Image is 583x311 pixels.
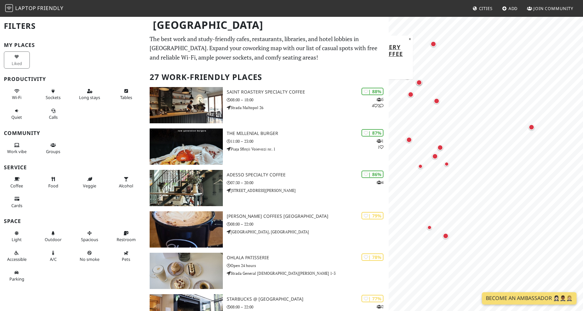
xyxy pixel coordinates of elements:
p: Strada General [DEMOGRAPHIC_DATA][PERSON_NAME] 1-3 [227,270,389,276]
button: Tables [113,86,139,103]
span: Long stays [79,94,100,100]
div: Map marker [406,90,415,99]
span: Power sockets [46,94,61,100]
span: Alcohol [119,183,133,189]
p: The best work and study-friendly cafes, restaurants, libraries, and hotel lobbies in [GEOGRAPHIC_... [150,34,385,62]
button: Sockets [40,86,66,103]
span: Group tables [46,149,60,154]
h3: Space [4,218,142,224]
button: No smoke [77,248,103,265]
img: LaptopFriendly [5,4,13,12]
button: Coffee [4,174,30,191]
button: Alcohol [113,174,139,191]
span: Parking [9,276,24,282]
div: | 87% [361,129,383,137]
span: Join Community [533,6,573,11]
h3: My Places [4,42,142,48]
div: | 78% [361,253,383,261]
button: Outdoor [40,228,66,245]
p: 07:30 – 20:00 [227,180,389,186]
a: OhLala Patisserie | 78% OhLala Patisserie Open 24 hours Strada General [DEMOGRAPHIC_DATA][PERSON_... [146,253,389,289]
button: Quiet [4,106,30,123]
button: Pets [113,248,139,265]
span: Smoke free [80,256,99,262]
a: LaptopFriendly LaptopFriendly [5,3,63,14]
button: Parking [4,267,30,284]
button: Close popup [407,36,413,43]
div: Map marker [436,143,444,152]
p: 5 4 2 [372,96,383,109]
div: Map marker [431,152,439,161]
img: Gloria Jean's Coffees Sun Plaza [150,211,223,248]
span: Outdoor area [45,237,62,242]
span: Veggie [83,183,96,189]
button: Groups [40,140,66,157]
h3: The Millenial Burger [227,131,389,136]
img: ADESSO Specialty Coffee [150,170,223,206]
span: Add [509,6,518,11]
img: The Millenial Burger [150,128,223,165]
div: Map marker [441,232,450,240]
button: Wi-Fi [4,86,30,103]
h3: ADESSO Specialty Coffee [227,172,389,178]
span: Work-friendly tables [120,94,132,100]
h3: Community [4,130,142,136]
div: | 88% [361,88,383,95]
p: 11:00 – 23:00 [227,138,389,144]
button: Food [40,174,66,191]
h3: Service [4,164,142,171]
button: Veggie [77,174,103,191]
p: 4 [377,179,383,185]
span: Credit cards [11,203,22,208]
h3: Saint Roastery Specialty Coffee [227,89,389,95]
a: Saint Roastery Specialty Coffee | 88% 542 Saint Roastery Specialty Coffee 08:00 – 18:00 Strada Ma... [146,87,389,123]
span: Pet friendly [122,256,130,262]
a: Gloria Jean's Coffees Sun Plaza | 79% [PERSON_NAME] Coffees [GEOGRAPHIC_DATA] 08:00 – 22:00 [GEOG... [146,211,389,248]
p: 2 [377,304,383,310]
div: Map marker [426,224,433,231]
h3: [PERSON_NAME] Coffees [GEOGRAPHIC_DATA] [227,214,389,219]
button: Long stays [77,86,103,103]
span: Food [48,183,58,189]
a: Become an Ambassador 🤵🏻‍♀️🤵🏾‍♂️🤵🏼‍♀️ [482,292,577,305]
div: Map marker [405,136,413,144]
a: Cities [470,3,495,14]
button: A/C [40,248,66,265]
p: Piața Sfinții Voievozi nr. 1 [227,146,389,152]
div: Map marker [429,40,438,48]
a: Join Community [524,3,576,14]
a: Add [499,3,520,14]
img: OhLala Patisserie [150,253,223,289]
span: Friendly [37,5,63,12]
div: Map marker [403,72,412,81]
button: Light [4,228,30,245]
div: Map marker [443,160,451,168]
img: Saint Roastery Specialty Coffee [150,87,223,123]
span: People working [7,149,27,154]
span: Restroom [117,237,136,242]
span: Accessible [7,256,27,262]
span: Video/audio calls [49,114,58,120]
span: Quiet [11,114,22,120]
div: Map marker [415,78,423,87]
div: | 79% [361,212,383,219]
p: [GEOGRAPHIC_DATA], [GEOGRAPHIC_DATA] [227,229,389,235]
button: Spacious [77,228,103,245]
span: Coffee [10,183,23,189]
p: 1 1 [377,138,383,150]
h3: Productivity [4,76,142,82]
span: Laptop [15,5,36,12]
h3: OhLala Patisserie [227,255,389,261]
div: Map marker [527,123,536,131]
div: Map marker [417,162,424,170]
p: 08:00 – 18:00 [227,97,389,103]
button: Cards [4,194,30,211]
div: Map marker [432,97,441,105]
button: Calls [40,106,66,123]
p: [STREET_ADDRESS][PERSON_NAME] [227,187,389,194]
button: Restroom [113,228,139,245]
span: Spacious [81,237,98,242]
button: Work vibe [4,140,30,157]
a: ADESSO Specialty Coffee | 86% 4 ADESSO Specialty Coffee 07:30 – 20:00 [STREET_ADDRESS][PERSON_NAME] [146,170,389,206]
span: Stable Wi-Fi [12,94,21,100]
